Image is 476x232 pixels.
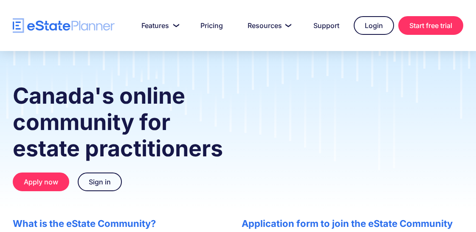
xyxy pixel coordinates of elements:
[13,18,115,33] a: home
[398,16,463,35] a: Start free trial
[237,17,299,34] a: Resources
[13,82,223,162] strong: Canada's online community for estate practitioners
[242,218,463,229] h2: Application form to join the eState Community
[13,173,69,191] a: Apply now
[190,17,233,34] a: Pricing
[303,17,349,34] a: Support
[354,16,394,35] a: Login
[131,17,186,34] a: Features
[13,218,225,229] h2: What is the eState Community?
[78,173,122,191] a: Sign in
